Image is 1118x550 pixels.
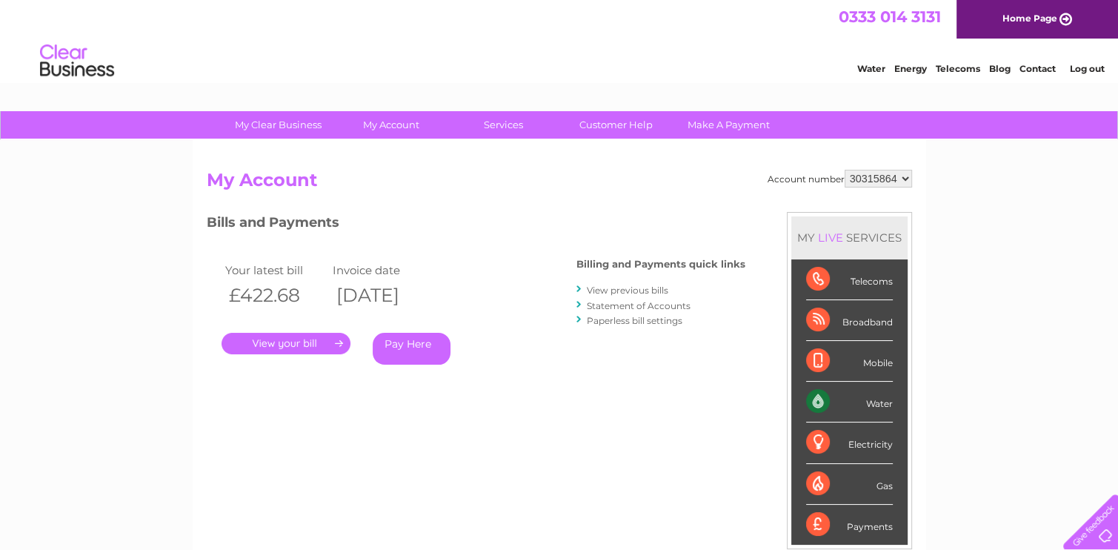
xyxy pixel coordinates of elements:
[936,63,980,74] a: Telecoms
[207,170,912,198] h2: My Account
[555,111,677,139] a: Customer Help
[894,63,927,74] a: Energy
[668,111,790,139] a: Make A Payment
[806,464,893,505] div: Gas
[857,63,885,74] a: Water
[210,8,910,72] div: Clear Business is a trading name of Verastar Limited (registered in [GEOGRAPHIC_DATA] No. 3667643...
[768,170,912,188] div: Account number
[373,333,450,365] a: Pay Here
[815,231,846,245] div: LIVE
[587,300,691,311] a: Statement of Accounts
[806,300,893,341] div: Broadband
[222,333,350,354] a: .
[442,111,565,139] a: Services
[839,7,941,26] a: 0333 014 3131
[806,341,893,382] div: Mobile
[329,260,436,280] td: Invoice date
[39,39,115,84] img: logo.png
[587,315,682,326] a: Paperless bill settings
[806,423,893,463] div: Electricity
[207,212,745,238] h3: Bills and Payments
[806,505,893,545] div: Payments
[791,216,908,259] div: MY SERVICES
[587,285,668,296] a: View previous bills
[576,259,745,270] h4: Billing and Payments quick links
[330,111,452,139] a: My Account
[989,63,1011,74] a: Blog
[217,111,339,139] a: My Clear Business
[329,280,436,311] th: [DATE]
[222,280,329,311] th: £422.68
[806,382,893,423] div: Water
[1019,63,1056,74] a: Contact
[806,259,893,300] div: Telecoms
[222,260,329,280] td: Your latest bill
[1069,63,1104,74] a: Log out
